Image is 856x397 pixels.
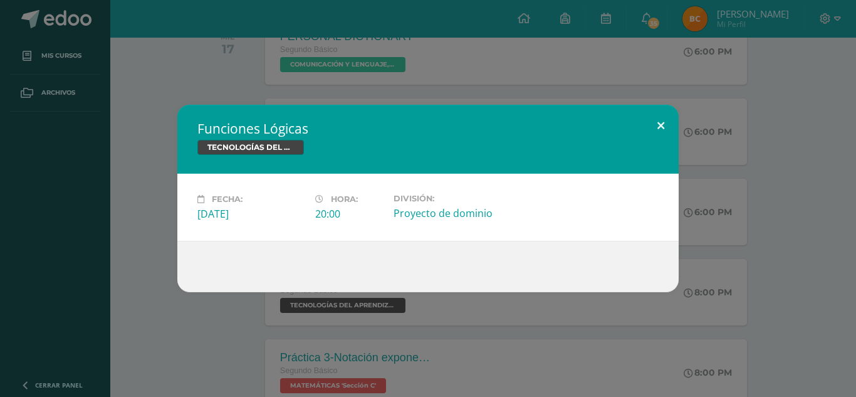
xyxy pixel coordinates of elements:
[394,194,501,203] label: División:
[212,194,243,204] span: Fecha:
[331,194,358,204] span: Hora:
[315,207,384,221] div: 20:00
[197,120,659,137] h2: Funciones Lógicas
[394,206,501,220] div: Proyecto de dominio
[197,207,305,221] div: [DATE]
[643,105,679,147] button: Close (Esc)
[197,140,304,155] span: TECNOLOGÍAS DEL APRENDIZAJE Y LA COMUNICACIÓN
